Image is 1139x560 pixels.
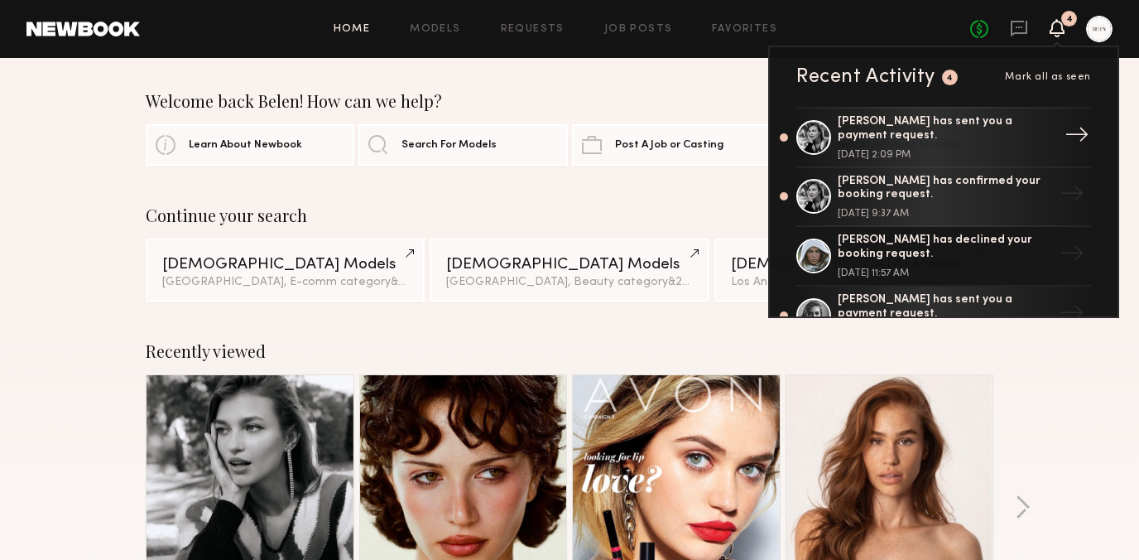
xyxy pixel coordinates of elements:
[446,277,692,288] div: [GEOGRAPHIC_DATA], Beauty category
[1053,294,1091,337] div: →
[1005,72,1091,82] span: Mark all as seen
[796,107,1091,168] a: [PERSON_NAME] has sent you a payment request.[DATE] 2:09 PM→
[410,24,460,35] a: Models
[358,124,567,166] a: Search For Models
[146,91,993,111] div: Welcome back Belen! How can we help?
[796,227,1091,287] a: [PERSON_NAME] has declined your booking request.[DATE] 11:57 AM→
[838,175,1053,203] div: [PERSON_NAME] has confirmed your booking request.
[401,140,497,151] span: Search For Models
[446,257,692,273] div: [DEMOGRAPHIC_DATA] Models
[838,115,1053,143] div: [PERSON_NAME] has sent you a payment request.
[334,24,371,35] a: Home
[796,168,1091,228] a: [PERSON_NAME] has confirmed your booking request.[DATE] 9:37 AM→
[572,124,781,166] a: Post A Job or Casting
[146,239,425,302] a: [DEMOGRAPHIC_DATA] Models[GEOGRAPHIC_DATA], E-comm category&2other filters
[838,150,1053,160] div: [DATE] 2:09 PM
[838,293,1053,321] div: [PERSON_NAME] has sent you a payment request.
[1053,175,1091,218] div: →
[162,257,408,273] div: [DEMOGRAPHIC_DATA] Models
[146,205,993,225] div: Continue your search
[714,239,993,302] a: [DEMOGRAPHIC_DATA] ModelsLos Angeles, Blonde hair&3other filters
[604,24,673,35] a: Job Posts
[1053,234,1091,278] div: →
[1058,116,1096,159] div: →
[731,257,977,273] div: [DEMOGRAPHIC_DATA] Models
[146,341,993,361] div: Recently viewed
[162,277,408,288] div: [GEOGRAPHIC_DATA], E-comm category
[391,277,470,287] span: & 2 other filter s
[946,74,954,83] div: 4
[430,239,709,302] a: [DEMOGRAPHIC_DATA] Models[GEOGRAPHIC_DATA], Beauty category&2other filters
[796,67,935,87] div: Recent Activity
[668,277,747,287] span: & 2 other filter s
[146,124,354,166] a: Learn About Newbook
[189,140,302,151] span: Learn About Newbook
[712,24,777,35] a: Favorites
[501,24,565,35] a: Requests
[731,277,977,288] div: Los Angeles, Blonde hair
[838,268,1053,278] div: [DATE] 11:57 AM
[615,140,723,151] span: Post A Job or Casting
[1066,15,1073,24] div: 4
[838,234,1053,262] div: [PERSON_NAME] has declined your booking request.
[838,209,1053,219] div: [DATE] 9:37 AM
[796,287,1091,346] a: [PERSON_NAME] has sent you a payment request.→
